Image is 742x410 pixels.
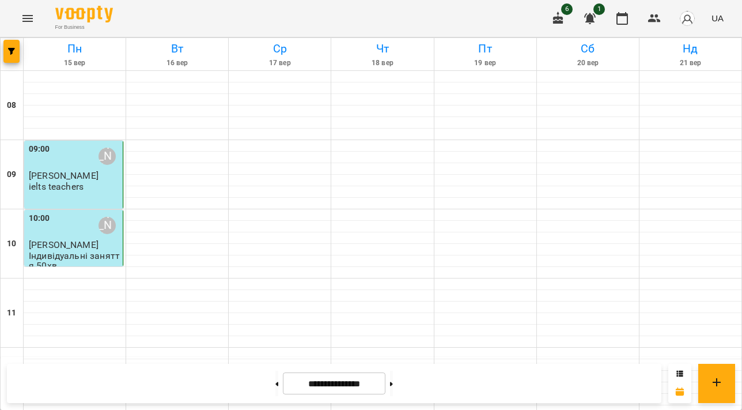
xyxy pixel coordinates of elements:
h6: Сб [539,40,637,58]
h6: 21 вер [641,58,740,69]
label: 09:00 [29,143,50,156]
button: Menu [14,5,41,32]
h6: 18 вер [333,58,431,69]
h6: 08 [7,99,16,112]
h6: 16 вер [128,58,226,69]
img: avatar_s.png [679,10,695,27]
h6: Пт [436,40,535,58]
img: Voopty Logo [55,6,113,22]
h6: Ср [230,40,329,58]
h6: 17 вер [230,58,329,69]
span: 6 [561,3,573,15]
div: Марія Хоміцька [99,148,116,165]
h6: 15 вер [25,58,124,69]
label: 10:00 [29,212,50,225]
h6: Пн [25,40,124,58]
h6: 09 [7,168,16,181]
h6: Нд [641,40,740,58]
h6: Вт [128,40,226,58]
span: [PERSON_NAME] [29,239,99,250]
h6: 19 вер [436,58,535,69]
span: For Business [55,24,113,31]
div: Марія Хоміцька [99,217,116,234]
h6: 10 [7,238,16,250]
span: UA [711,12,724,24]
h6: 11 [7,307,16,319]
span: [PERSON_NAME] [29,170,99,181]
h6: 20 вер [539,58,637,69]
h6: Чт [333,40,431,58]
span: 1 [593,3,605,15]
p: Індивідуальні заняття 50хв [29,251,120,271]
p: ielts teachers [29,182,84,191]
button: UA [707,7,728,29]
